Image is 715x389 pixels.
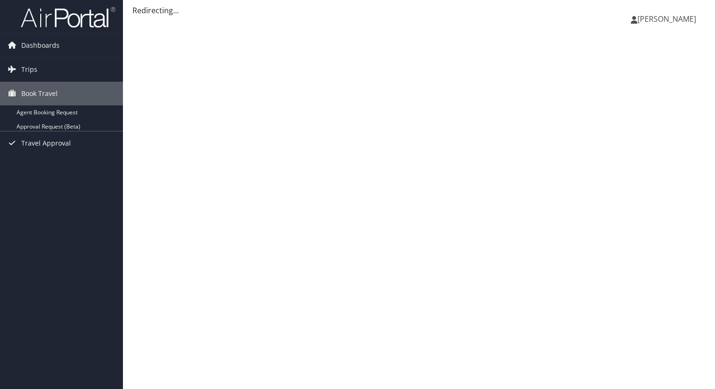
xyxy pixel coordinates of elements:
[21,34,60,57] span: Dashboards
[21,6,115,28] img: airportal-logo.png
[637,14,696,24] span: [PERSON_NAME]
[21,131,71,155] span: Travel Approval
[21,58,37,81] span: Trips
[132,5,706,16] div: Redirecting...
[21,82,58,105] span: Book Travel
[631,5,706,33] a: [PERSON_NAME]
